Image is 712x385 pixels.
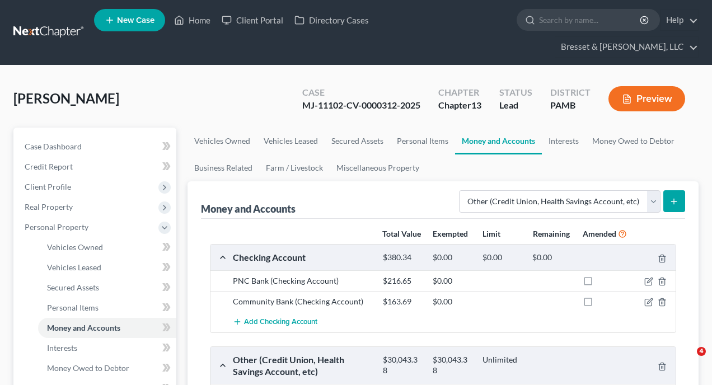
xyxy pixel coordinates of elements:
[16,137,176,157] a: Case Dashboard
[377,252,427,263] div: $380.34
[325,128,390,154] a: Secured Assets
[499,86,532,99] div: Status
[427,252,477,263] div: $0.00
[471,100,481,110] span: 13
[661,10,698,30] a: Help
[608,86,685,111] button: Preview
[550,99,591,112] div: PAMB
[539,10,641,30] input: Search by name...
[233,312,317,332] button: Add Checking Account
[38,237,176,257] a: Vehicles Owned
[25,162,73,171] span: Credit Report
[168,10,216,30] a: Home
[302,86,420,99] div: Case
[377,275,427,287] div: $216.65
[201,202,296,215] div: Money and Accounts
[188,154,259,181] a: Business Related
[499,99,532,112] div: Lead
[38,278,176,298] a: Secured Assets
[38,257,176,278] a: Vehicles Leased
[25,142,82,151] span: Case Dashboard
[227,275,377,287] div: PNC Bank (Checking Account)
[47,363,129,373] span: Money Owed to Debtor
[47,343,77,353] span: Interests
[188,128,257,154] a: Vehicles Owned
[377,296,427,307] div: $163.69
[38,338,176,358] a: Interests
[330,154,426,181] a: Miscellaneous Property
[302,99,420,112] div: MJ-11102-CV-0000312-2025
[47,242,103,252] span: Vehicles Owned
[289,10,374,30] a: Directory Cases
[38,318,176,338] a: Money and Accounts
[16,157,176,177] a: Credit Report
[13,90,119,106] span: [PERSON_NAME]
[674,347,701,374] iframe: Intercom live chat
[533,229,570,238] strong: Remaining
[25,182,71,191] span: Client Profile
[47,303,99,312] span: Personal Items
[455,128,542,154] a: Money and Accounts
[117,16,154,25] span: New Case
[438,86,481,99] div: Chapter
[38,358,176,378] a: Money Owed to Debtor
[244,318,317,327] span: Add Checking Account
[47,323,120,332] span: Money and Accounts
[542,128,585,154] a: Interests
[527,252,577,263] div: $0.00
[585,128,681,154] a: Money Owed to Debtor
[427,296,477,307] div: $0.00
[555,37,698,57] a: Bresset & [PERSON_NAME], LLC
[25,202,73,212] span: Real Property
[438,99,481,112] div: Chapter
[427,275,477,287] div: $0.00
[583,229,616,238] strong: Amended
[227,296,377,307] div: Community Bank (Checking Account)
[38,298,176,318] a: Personal Items
[390,128,455,154] a: Personal Items
[382,229,421,238] strong: Total Value
[257,128,325,154] a: Vehicles Leased
[377,355,427,375] div: $30,043.38
[47,283,99,292] span: Secured Assets
[697,347,706,356] span: 4
[483,229,500,238] strong: Limit
[227,251,377,263] div: Checking Account
[47,262,101,272] span: Vehicles Leased
[259,154,330,181] a: Farm / Livestock
[477,252,527,263] div: $0.00
[25,222,88,232] span: Personal Property
[433,229,468,238] strong: Exempted
[550,86,591,99] div: District
[427,355,477,375] div: $30,043.38
[477,355,527,375] div: Unlimited
[227,354,377,378] div: Other (Credit Union, Health Savings Account, etc)
[216,10,289,30] a: Client Portal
